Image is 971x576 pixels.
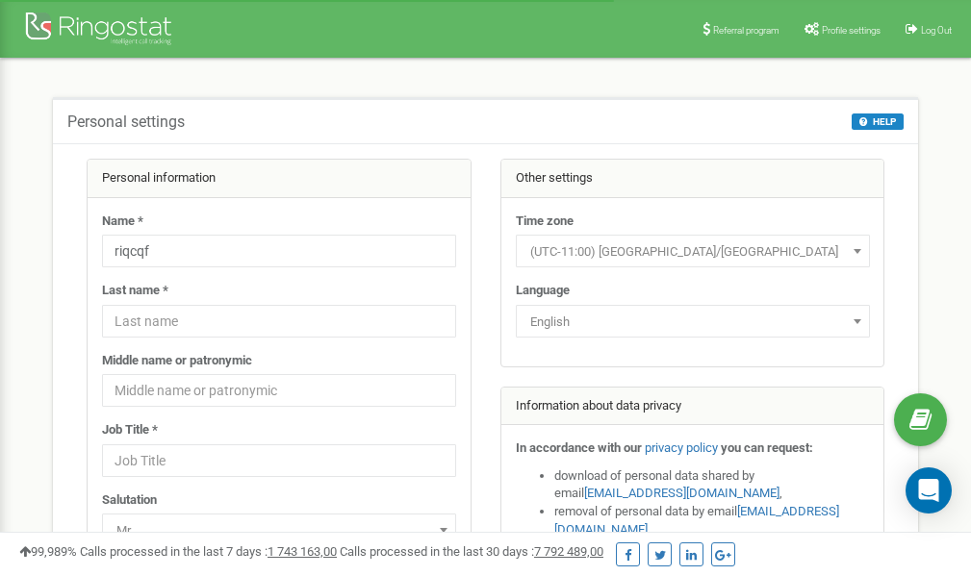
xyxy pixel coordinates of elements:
a: privacy policy [645,440,718,455]
label: Middle name or patronymic [102,352,252,370]
span: English [523,309,863,336]
label: Name * [102,213,143,231]
label: Job Title * [102,421,158,439]
label: Salutation [102,491,157,510]
strong: In accordance with our [516,440,642,455]
div: Personal information [88,160,471,198]
span: Calls processed in the last 7 days : [80,544,337,559]
span: Referral program [713,25,779,36]
div: Open Intercom Messenger [906,467,952,513]
a: [EMAIL_ADDRESS][DOMAIN_NAME] [584,486,779,500]
input: Last name [102,305,456,338]
strong: you can request: [721,440,813,455]
span: Profile settings [822,25,881,36]
span: 99,989% [19,544,77,559]
div: Information about data privacy [501,388,884,426]
label: Language [516,282,570,300]
div: Other settings [501,160,884,198]
input: Middle name or patronymic [102,374,456,407]
li: download of personal data shared by email , [554,467,870,503]
li: removal of personal data by email , [554,503,870,538]
span: English [516,305,870,338]
h5: Personal settings [67,113,185,131]
span: Mr. [102,513,456,546]
span: (UTC-11:00) Pacific/Midway [516,235,870,267]
label: Time zone [516,213,574,231]
input: Job Title [102,444,456,477]
span: Calls processed in the last 30 days : [340,544,603,559]
span: Mr. [109,517,449,544]
input: Name [102,235,456,267]
span: Log Out [921,25,952,36]
span: (UTC-11:00) Pacific/Midway [523,238,863,265]
u: 7 792 489,00 [534,544,603,559]
button: HELP [852,113,904,130]
label: Last name * [102,282,168,300]
u: 1 743 163,00 [268,544,337,559]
